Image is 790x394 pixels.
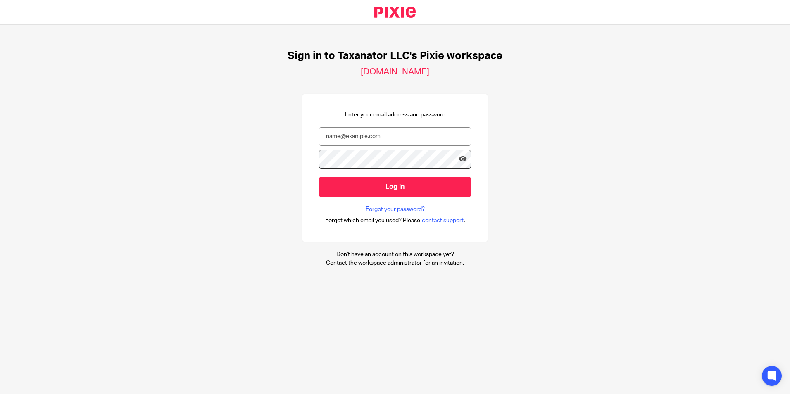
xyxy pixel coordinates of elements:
[361,66,429,77] h2: [DOMAIN_NAME]
[422,216,464,225] span: contact support
[326,250,464,259] p: Don't have an account on this workspace yet?
[326,259,464,267] p: Contact the workspace administrator for an invitation.
[325,216,465,225] div: .
[325,216,420,225] span: Forgot which email you used? Please
[319,127,471,146] input: name@example.com
[288,50,502,62] h1: Sign in to Taxanator LLC's Pixie workspace
[345,111,445,119] p: Enter your email address and password
[366,205,425,214] a: Forgot your password?
[319,177,471,197] input: Log in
